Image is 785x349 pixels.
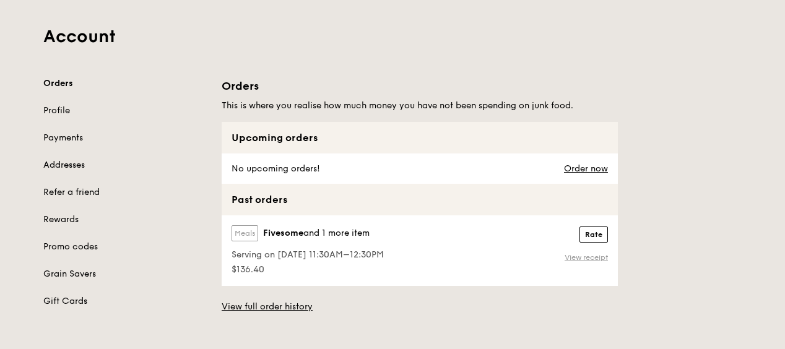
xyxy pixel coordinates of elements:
span: Fivesome [263,227,303,239]
button: Rate [579,226,608,243]
h5: This is where you realise how much money you have not been spending on junk food. [222,100,618,112]
a: Orders [43,77,207,90]
a: Profile [43,105,207,117]
h1: Orders [222,77,618,95]
a: Order now [564,164,608,174]
a: Refer a friend [43,186,207,199]
a: Grain Savers [43,268,207,280]
span: and 1 more item [303,228,370,238]
a: Addresses [43,159,207,171]
div: Upcoming orders [222,122,618,153]
a: Payments [43,132,207,144]
a: View receipt [565,252,608,262]
a: View full order history [222,301,313,313]
span: Serving on [DATE] 11:30AM–12:30PM [232,249,384,261]
div: No upcoming orders! [222,153,327,184]
a: Promo codes [43,241,207,253]
a: Rewards [43,213,207,226]
h1: Account [43,25,742,48]
a: Gift Cards [43,295,207,308]
span: $136.40 [232,264,384,276]
div: Past orders [222,184,618,215]
label: Meals [232,225,258,241]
